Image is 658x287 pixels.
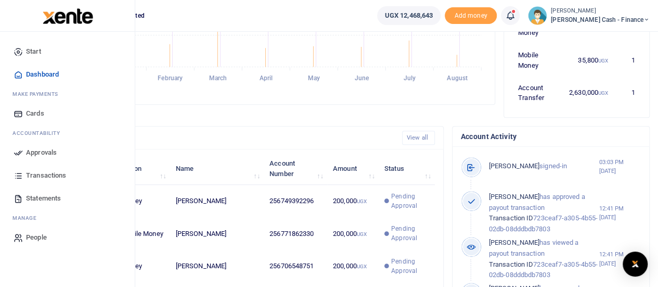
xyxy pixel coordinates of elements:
li: Ac [8,125,126,141]
th: Amount: activate to sort column ascending [327,153,379,185]
td: 1 [614,44,641,77]
small: UGX [357,198,367,204]
td: 200,000 [327,250,379,282]
tspan: July [403,74,415,82]
span: Pending Approval [391,257,429,276]
small: UGX [357,264,367,269]
span: Dashboard [26,69,59,80]
span: Add money [445,7,497,24]
small: UGX [357,231,367,237]
td: [PERSON_NAME] [170,218,264,250]
small: UGX [598,90,608,96]
h4: Recent Transactions [48,132,394,143]
span: Transactions [26,170,66,181]
small: [PERSON_NAME] [551,7,650,16]
td: 256706548751 [264,250,327,282]
a: Cards [8,102,126,125]
span: ake Payments [18,90,58,98]
small: 12:41 PM [DATE] [599,250,641,268]
a: Statements [8,187,126,210]
span: Cards [26,108,44,119]
tspan: May [307,74,319,82]
a: Transactions [8,164,126,187]
span: Start [26,46,41,57]
a: Approvals [8,141,126,164]
small: 03:03 PM [DATE] [599,158,641,176]
li: Wallet ballance [373,6,445,25]
td: 2,630,000 [563,77,614,109]
td: [PERSON_NAME] [170,250,264,282]
th: Account Number: activate to sort column ascending [264,153,327,185]
tspan: August [447,74,468,82]
span: [PERSON_NAME] [489,162,539,170]
a: People [8,226,126,249]
span: Statements [26,193,61,204]
small: 12:41 PM [DATE] [599,204,641,222]
span: [PERSON_NAME] [489,193,539,201]
span: Approvals [26,147,57,158]
small: UGX [598,58,608,64]
tspan: March [209,74,227,82]
img: logo-large [43,8,93,24]
span: UGX 12,468,643 [385,10,433,21]
td: Mobile Money [512,44,563,77]
li: M [8,210,126,226]
p: has viewed a payout transaction 723ceaf7-a305-4b55-02db-08dddbdb7803 [489,238,599,281]
a: profile-user [PERSON_NAME] [PERSON_NAME] Cash - Finance [528,6,650,25]
a: logo-small logo-large logo-large [42,11,93,19]
th: Name: activate to sort column ascending [170,153,264,185]
td: 200,000 [327,185,379,217]
span: anage [18,214,37,222]
tspan: June [354,74,369,82]
span: Transaction ID [489,214,533,222]
a: Dashboard [8,63,126,86]
div: Open Intercom Messenger [623,252,648,277]
a: Start [8,40,126,63]
td: 35,800 [563,44,614,77]
a: UGX 12,468,643 [377,6,441,25]
span: [PERSON_NAME] Cash - Finance [551,15,650,24]
td: Account Transfer [512,77,563,109]
td: 256771862330 [264,218,327,250]
p: signed-in [489,161,599,172]
a: View all [402,131,435,145]
td: 256749392296 [264,185,327,217]
span: countability [20,129,60,137]
li: Toup your wallet [445,7,497,24]
th: Status: activate to sort column ascending [379,153,435,185]
img: profile-user [528,6,547,25]
td: 1 [614,77,641,109]
span: Transaction ID [489,260,533,268]
span: Pending Approval [391,224,429,243]
tspan: April [259,74,273,82]
li: M [8,86,126,102]
span: [PERSON_NAME] [489,239,539,246]
p: has approved a payout transaction 723ceaf7-a305-4b55-02db-08dddbdb7803 [489,192,599,235]
span: People [26,232,47,243]
h4: Account Activity [461,131,641,142]
span: Pending Approval [391,192,429,210]
td: [PERSON_NAME] [170,185,264,217]
td: 200,000 [327,218,379,250]
tspan: February [158,74,183,82]
a: Add money [445,11,497,19]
